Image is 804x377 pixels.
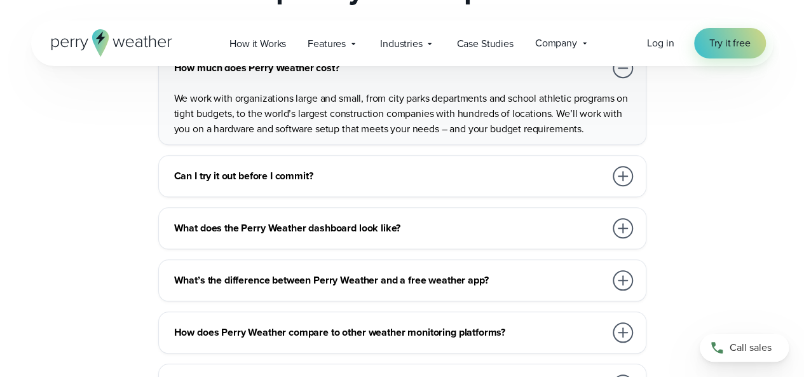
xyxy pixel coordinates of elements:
[535,36,577,51] span: Company
[647,36,674,50] span: Log in
[174,273,605,288] h3: What’s the difference between Perry Weather and a free weather app?
[694,28,765,58] a: Try it free
[308,36,346,51] span: Features
[380,36,422,51] span: Industries
[446,31,524,57] a: Case Studies
[700,334,789,362] a: Call sales
[219,31,297,57] a: How it Works
[174,168,605,184] h3: Can I try it out before I commit?
[174,325,605,340] h3: How does Perry Weather compare to other weather monitoring platforms?
[456,36,513,51] span: Case Studies
[647,36,674,51] a: Log in
[709,36,750,51] span: Try it free
[730,340,772,355] span: Call sales
[174,60,605,76] h3: How much does Perry Weather cost?
[174,91,636,137] p: We work with organizations large and small, from city parks departments and school athletic progr...
[229,36,286,51] span: How it Works
[174,221,605,236] h3: What does the Perry Weather dashboard look like?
